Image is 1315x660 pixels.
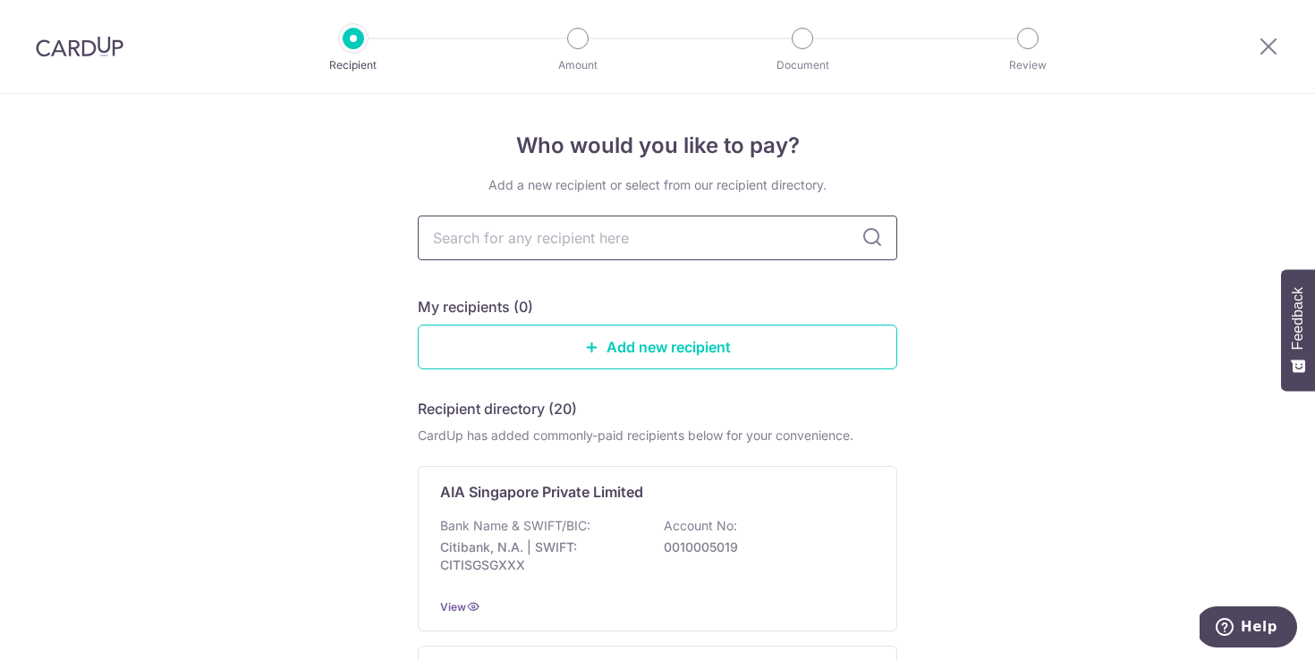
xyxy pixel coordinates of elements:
[962,56,1094,74] p: Review
[418,398,577,419] h5: Recipient directory (20)
[664,538,864,556] p: 0010005019
[512,56,644,74] p: Amount
[440,517,590,535] p: Bank Name & SWIFT/BIC:
[664,517,737,535] p: Account No:
[418,325,897,369] a: Add new recipient
[736,56,869,74] p: Document
[440,481,643,503] p: AIA Singapore Private Limited
[418,130,897,162] h4: Who would you like to pay?
[418,427,897,444] div: CardUp has added commonly-paid recipients below for your convenience.
[418,176,897,194] div: Add a new recipient or select from our recipient directory.
[36,36,123,57] img: CardUp
[287,56,420,74] p: Recipient
[418,216,897,260] input: Search for any recipient here
[1281,269,1315,391] button: Feedback - Show survey
[440,600,466,613] a: View
[440,538,641,574] p: Citibank, N.A. | SWIFT: CITISGSGXXX
[418,296,533,317] h5: My recipients (0)
[1290,287,1306,350] span: Feedback
[1200,606,1297,651] iframe: Opens a widget where you can find more information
